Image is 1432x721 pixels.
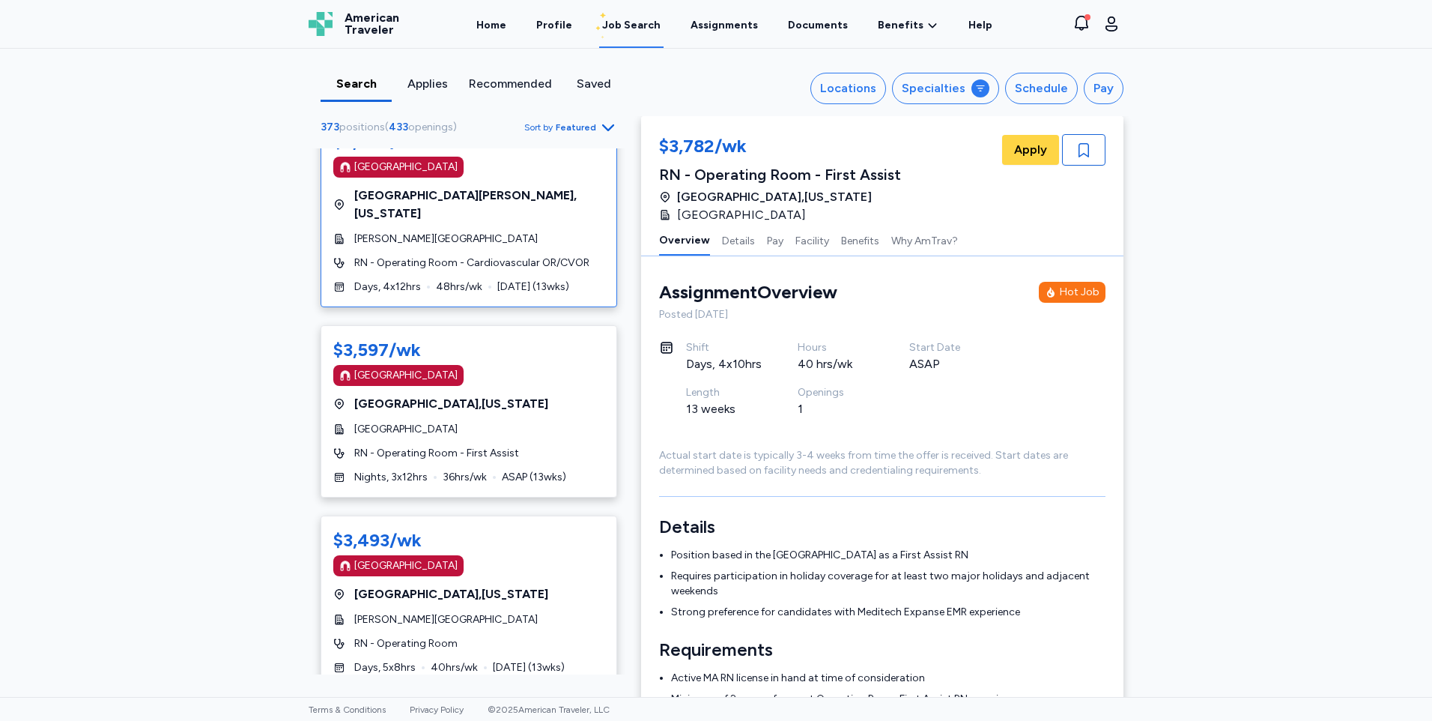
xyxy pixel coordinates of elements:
button: Pay [767,224,783,256]
div: Pay [1093,79,1114,97]
span: openings [408,121,453,133]
div: Length [686,385,762,400]
a: Job Search [599,1,664,48]
span: [GEOGRAPHIC_DATA] [677,206,806,224]
div: [GEOGRAPHIC_DATA] [354,368,458,383]
span: positions [339,121,385,133]
div: $3,782/wk [659,134,901,161]
div: ASAP [909,355,985,373]
div: Actual start date is typically 3-4 weeks from time the offer is received. Start dates are determi... [659,448,1105,478]
button: Details [722,224,755,256]
h3: Requirements [659,638,1105,662]
span: 48 hrs/wk [436,280,482,295]
div: Applies [398,75,457,93]
span: [GEOGRAPHIC_DATA] , [US_STATE] [354,395,548,413]
img: Logo [309,12,333,36]
span: [GEOGRAPHIC_DATA] , [US_STATE] [677,188,872,206]
div: [GEOGRAPHIC_DATA] [354,558,458,573]
a: Benefits [878,18,938,33]
div: RN - Operating Room - First Assist [659,164,901,185]
span: RN - Operating Room [354,636,458,651]
li: Active MA RN license in hand at time of consideration [671,671,1105,686]
span: [GEOGRAPHIC_DATA] , [US_STATE] [354,585,548,603]
li: Strong preference for candidates with Meditech Expanse EMR experience [671,605,1105,620]
button: Sort byFeatured [524,118,617,136]
span: RN - Operating Room - Cardiovascular OR/CVOR [354,256,589,271]
span: Nights, 3x12hrs [354,470,428,485]
span: [GEOGRAPHIC_DATA][PERSON_NAME] , [US_STATE] [354,187,604,223]
div: 40 hrs/wk [798,355,873,373]
h3: Details [659,515,1105,539]
span: 40 hrs/wk [431,660,478,675]
button: Benefits [841,224,879,256]
button: Schedule [1005,73,1078,104]
span: 433 [389,121,408,133]
span: Days, 4x12hrs [354,280,421,295]
span: © 2025 American Traveler, LLC [488,705,610,715]
div: Specialties [902,79,965,97]
button: Why AmTrav? [891,224,958,256]
span: 36 hrs/wk [443,470,487,485]
div: Shift [686,340,762,355]
span: [GEOGRAPHIC_DATA] [354,422,458,437]
a: Privacy Policy [410,705,464,715]
div: 13 weeks [686,400,762,418]
div: $3,493/wk [333,528,422,552]
span: ASAP ( 13 wks) [502,470,566,485]
div: Posted [DATE] [659,307,1105,322]
span: Days, 5x8hrs [354,660,416,675]
li: Requires participation in holiday coverage for at least two major holidays and adjacent weekends [671,569,1105,599]
div: Saved [564,75,623,93]
div: [GEOGRAPHIC_DATA] [354,160,458,175]
div: ( ) [321,120,463,135]
span: [DATE] ( 13 wks) [497,280,569,295]
span: American Traveler [345,12,399,36]
span: [DATE] ( 13 wks) [493,660,565,675]
span: [PERSON_NAME][GEOGRAPHIC_DATA] [354,612,538,627]
span: Featured [556,121,596,133]
div: Locations [820,79,876,97]
button: Specialties [892,73,999,104]
span: 373 [321,121,339,133]
button: Overview [659,224,710,256]
span: Benefits [878,18,923,33]
div: Recommended [469,75,552,93]
span: RN - Operating Room - First Assist [354,446,519,461]
button: Pay [1084,73,1123,104]
button: Locations [810,73,886,104]
a: Terms & Conditions [309,705,386,715]
div: Hot Job [1060,285,1099,300]
li: Position based in the [GEOGRAPHIC_DATA] as a First Assist RN [671,548,1105,563]
div: Openings [798,385,873,400]
span: Sort by [524,121,553,133]
li: Minimum of 2 years of current Operating Room First Assist RN experience [671,692,1105,707]
span: Apply [1014,141,1047,159]
div: Job Search [602,18,661,33]
span: [PERSON_NAME][GEOGRAPHIC_DATA] [354,232,538,247]
button: Facility [795,224,829,256]
button: Apply [1002,135,1059,165]
div: Schedule [1015,79,1068,97]
div: Days, 4x10hrs [686,355,762,373]
div: Assignment Overview [659,280,837,304]
div: $3,597/wk [333,338,421,362]
div: 1 [798,400,873,418]
div: Search [327,75,386,93]
div: Hours [798,340,873,355]
div: Start Date [909,340,985,355]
